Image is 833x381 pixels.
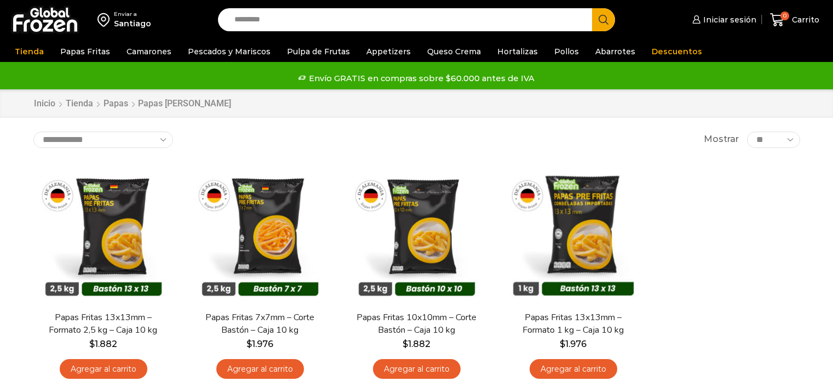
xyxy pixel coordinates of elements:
a: Agregar al carrito: “Papas Fritas 10x10mm - Corte Bastón - Caja 10 kg” [373,359,461,379]
a: Tienda [9,41,49,62]
a: Iniciar sesión [690,9,756,31]
h1: Papas [PERSON_NAME] [138,98,231,109]
span: $ [246,339,252,349]
select: Pedido de la tienda [33,132,173,148]
span: Carrito [789,14,819,25]
bdi: 1.882 [403,339,430,349]
a: Pollos [549,41,584,62]
bdi: 1.976 [246,339,273,349]
a: Papas Fritas 10x10mm – Corte Bastón – Caja 10 kg [353,311,479,337]
span: $ [403,339,408,349]
span: 0 [780,12,789,20]
img: address-field-icon.svg [97,10,114,29]
span: $ [560,339,565,349]
a: Appetizers [361,41,416,62]
a: Camarones [121,41,177,62]
a: Pulpa de Frutas [282,41,355,62]
a: Pescados y Mariscos [182,41,276,62]
span: $ [89,339,95,349]
a: Tienda [65,98,94,110]
a: Agregar al carrito: “Papas Fritas 7x7mm - Corte Bastón - Caja 10 kg” [216,359,304,379]
a: Papas Fritas 7x7mm – Corte Bastón – Caja 10 kg [197,311,323,337]
div: Enviar a [114,10,151,18]
nav: Breadcrumb [33,98,231,110]
a: Descuentos [646,41,708,62]
a: Queso Crema [422,41,486,62]
span: Iniciar sesión [700,14,756,25]
a: Hortalizas [492,41,543,62]
a: Abarrotes [590,41,641,62]
bdi: 1.976 [560,339,587,349]
a: 0 Carrito [767,7,822,33]
a: Agregar al carrito: “Papas Fritas 13x13mm - Formato 2,5 kg - Caja 10 kg” [60,359,147,379]
button: Search button [592,8,615,31]
bdi: 1.882 [89,339,117,349]
a: Papas Fritas 13x13mm – Formato 2,5 kg – Caja 10 kg [40,311,166,337]
a: Papas Fritas 13x13mm – Formato 1 kg – Caja 10 kg [510,311,636,337]
a: Papas [103,98,129,110]
div: Santiago [114,18,151,29]
a: Papas Fritas [55,41,116,62]
span: Mostrar [704,133,739,146]
a: Agregar al carrito: “Papas Fritas 13x13mm - Formato 1 kg - Caja 10 kg” [530,359,617,379]
a: Inicio [33,98,56,110]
